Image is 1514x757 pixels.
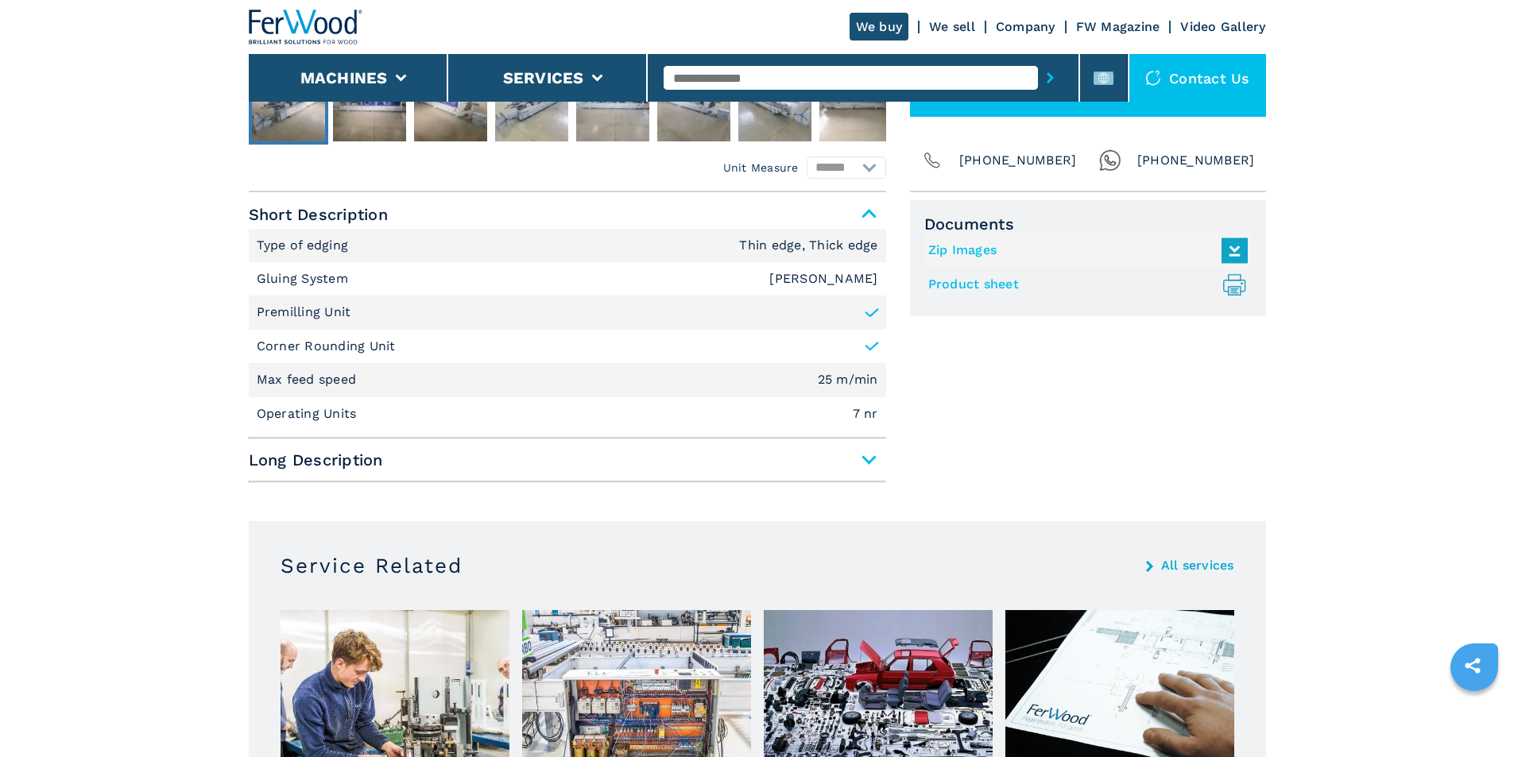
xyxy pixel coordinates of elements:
button: Go to Slide 4 [492,81,571,145]
em: Thin edge, Thick edge [739,239,877,252]
h3: Service Related [281,553,463,578]
button: Go to Slide 7 [735,81,815,145]
a: Video Gallery [1180,19,1265,34]
button: Go to Slide 2 [330,81,409,145]
a: Product sheet [928,272,1240,298]
span: Short Description [249,200,886,229]
span: [PHONE_NUMBER] [1137,149,1255,172]
img: 1ee7869d924a88d2b9a4a1b9ec1182d1 [495,84,568,141]
p: Premilling Unit [257,303,351,321]
em: Unit Measure [723,160,799,176]
img: c23602502ad93147f88bb35a4333924b [414,84,487,141]
img: 10af1f92cfe1434130f5993c1c71184b [252,84,325,141]
a: Company [996,19,1055,34]
img: dba8b31ff8e9f45e5092bec06ff09b95 [738,84,811,141]
button: submit-button [1038,60,1063,96]
span: Documents [924,214,1252,234]
img: Phone [921,149,943,172]
em: 7 nr [853,407,878,420]
a: sharethis [1453,646,1493,686]
button: Go to Slide 8 [816,81,896,145]
a: Zip Images [928,238,1240,264]
img: Contact us [1145,70,1161,86]
img: Whatsapp [1099,149,1121,172]
img: Ferwood [249,10,363,44]
button: Services [503,68,584,87]
img: df6905d04e75b8182c987c6209828c8e [333,84,406,141]
button: Go to Slide 1 [249,81,328,145]
p: Max feed speed [257,371,361,388]
p: Operating Units [257,405,361,423]
em: [PERSON_NAME] [769,272,877,285]
a: We buy [850,13,909,41]
img: 684a899010e60b472bc90cb63d5821a4 [819,84,893,141]
img: 1f93bbb8727279ee5b3439cda7f9ce57 [576,84,649,141]
span: Long Description [249,446,886,474]
p: Type of edging [257,237,353,254]
p: Corner Rounding Unit [257,338,396,355]
div: Short Description [249,229,886,431]
nav: Thumbnail Navigation [249,81,886,145]
div: Contact us [1129,54,1266,102]
button: Machines [300,68,388,87]
button: Go to Slide 6 [654,81,734,145]
img: 4cb18fd83e8707f0c5d99275fc4e087a [657,84,730,141]
button: Go to Slide 5 [573,81,652,145]
iframe: Chat [1446,686,1502,745]
span: [PHONE_NUMBER] [959,149,1077,172]
p: Gluing System [257,270,353,288]
button: Go to Slide 3 [411,81,490,145]
a: All services [1161,559,1234,572]
a: FW Magazine [1076,19,1160,34]
a: We sell [929,19,975,34]
em: 25 m/min [818,373,878,386]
